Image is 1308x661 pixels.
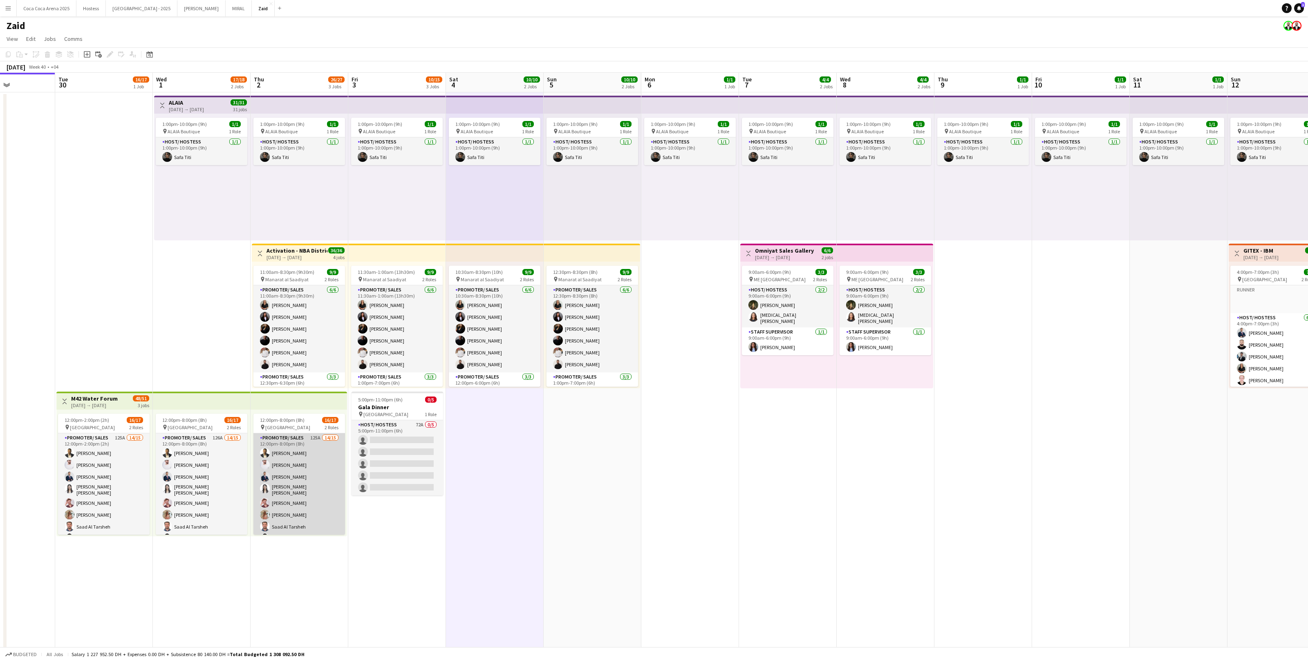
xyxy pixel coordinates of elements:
div: 1:00pm-10:00pm (9h)1/1 ALAIA Boutique1 RoleHost/ Hostess1/11:00pm-10:00pm (9h)Safa Titi [156,118,247,165]
span: 1/1 [620,121,632,127]
span: ALAIA Boutique [461,128,493,134]
app-job-card: 11:30am-1:00am (13h30m) (Sat)9/9 Manarat al Saadiyat2 RolesPromoter/ Sales6/611:30am-1:00am (13h3... [351,266,443,387]
app-job-card: 1:00pm-10:00pm (9h)1/1 ALAIA Boutique1 RoleHost/ Hostess1/11:00pm-10:00pm (9h)Safa Titi [351,118,443,165]
span: ALAIA Boutique [558,128,591,134]
app-card-role: Staff Supervisor1/19:00am-6:00pm (9h)[PERSON_NAME] [840,327,931,355]
div: 4 jobs [333,253,345,260]
span: ALAIA Boutique [949,128,981,134]
div: 3 jobs [138,401,149,408]
app-card-role: Host/ Hostess1/11:00pm-10:00pm (9h)Safa Titi [742,137,833,165]
span: ALAIA Boutique [851,128,884,134]
span: 1/1 [1206,121,1218,127]
span: 12 [1230,80,1241,90]
app-card-role: Host/ Hostess1/11:00pm-10:00pm (9h)Safa Titi [253,137,345,165]
div: [DATE] [7,63,25,71]
app-card-role: Staff Supervisor1/19:00am-6:00pm (9h)[PERSON_NAME] [742,327,833,355]
span: Manarat al Saadiyat [265,276,309,282]
app-job-card: 1:00pm-10:00pm (9h)1/1 ALAIA Boutique1 RoleHost/ Hostess1/11:00pm-10:00pm (9h)Safa Titi [1035,118,1127,165]
span: 1 Role [327,128,338,134]
div: 1 Job [1017,83,1028,90]
h3: Activation - NBA District [267,247,327,254]
span: 16/17 [133,76,149,83]
span: 1:00pm-10:00pm (9h) [260,121,305,127]
div: Salary 1 227 952.50 DH + Expenses 0.00 DH + Subsistence 80 140.00 DH = [72,651,305,657]
span: Tue [58,76,68,83]
div: 1:00pm-10:00pm (9h)1/1 ALAIA Boutique1 RoleHost/ Hostess1/11:00pm-10:00pm (9h)Safa Titi [546,118,638,165]
span: 2 [253,80,264,90]
app-card-role: Promoter/ Sales6/611:00am-8:30pm (9h30m)[PERSON_NAME][PERSON_NAME][PERSON_NAME][PERSON_NAME][PERS... [253,285,345,372]
button: [GEOGRAPHIC_DATA] - 2025 [106,0,177,16]
app-card-role: Host/ Hostess1/11:00pm-10:00pm (9h)Safa Titi [937,137,1029,165]
div: 12:00pm-2:00pm (2h)16/17 [GEOGRAPHIC_DATA]2 RolesPromoter/ Sales125A14/1512:00pm-2:00pm (2h)[PERS... [58,414,150,535]
span: 10/10 [524,76,540,83]
span: 1 Role [424,128,436,134]
span: 12:00pm-8:00pm (8h) [162,417,207,423]
span: 1 Role [522,128,534,134]
app-job-card: 1:00pm-10:00pm (9h)1/1 ALAIA Boutique1 RoleHost/ Hostess1/11:00pm-10:00pm (9h)Safa Titi [742,118,833,165]
span: 11:30am-1:00am (13h30m) (Sat) [358,269,425,275]
app-card-role: Host/ Hostess1/11:00pm-10:00pm (9h)Safa Titi [351,137,443,165]
a: Jobs [40,34,59,44]
span: Comms [64,35,83,43]
h3: M42 Water Forum [71,395,118,402]
app-card-role: Promoter/ Sales125A14/1512:00pm-2:00pm (2h)[PERSON_NAME][PERSON_NAME][PERSON_NAME][PERSON_NAME] [... [58,433,150,632]
button: Budgeted [4,650,38,659]
span: 1:00pm-10:00pm (9h) [944,121,988,127]
span: 9/9 [327,269,338,275]
h1: Zaid [7,20,25,32]
span: 1:00pm-10:00pm (9h) [162,121,207,127]
span: 16/17 [127,417,143,423]
app-job-card: 1:00pm-10:00pm (9h)1/1 ALAIA Boutique1 RoleHost/ Hostess1/11:00pm-10:00pm (9h)Safa Titi [937,118,1029,165]
span: 1/1 [425,121,436,127]
app-job-card: 12:00pm-8:00pm (8h)16/17 [GEOGRAPHIC_DATA]2 RolesPromoter/ Sales126A14/1512:00pm-8:00pm (8h)[PERS... [156,414,247,535]
app-card-role: Host/ Hostess2/29:00am-6:00pm (9h)[PERSON_NAME][MEDICAL_DATA][PERSON_NAME] [840,285,931,327]
app-card-role: Promoter/ Sales6/611:30am-1:00am (13h30m)[PERSON_NAME][PERSON_NAME][PERSON_NAME][PERSON_NAME][PER... [351,285,443,372]
span: 12:30pm-8:30pm (8h) [553,269,598,275]
span: Budgeted [13,652,37,657]
app-job-card: 1:00pm-10:00pm (9h)1/1 ALAIA Boutique1 RoleHost/ Hostess1/11:00pm-10:00pm (9h)Safa Titi [449,118,540,165]
app-card-role: Host/ Hostess1/11:00pm-10:00pm (9h)Safa Titi [840,137,931,165]
app-job-card: 5:00pm-11:00pm (6h)0/5Gala Dinner [GEOGRAPHIC_DATA]1 RoleHost/ Hostess72A0/55:00pm-11:00pm (6h) [352,392,443,495]
span: 1:00pm-10:00pm (9h) [651,121,695,127]
span: 36/36 [328,247,345,253]
span: 17/18 [231,76,247,83]
span: 16/17 [224,417,241,423]
span: 1/1 [1115,76,1126,83]
span: 7 [741,80,752,90]
span: 10/10 [621,76,638,83]
span: ALAIA Boutique [265,128,298,134]
span: 2 Roles [129,424,143,430]
div: [DATE] → [DATE] [267,254,327,260]
div: 2 Jobs [231,83,246,90]
span: 1/1 [913,121,925,127]
span: [GEOGRAPHIC_DATA] [363,411,408,417]
span: Sun [1231,76,1241,83]
app-card-role: Promoter/ Sales3/31:00pm-7:00pm (6h) [351,372,443,424]
span: 3 [350,80,358,90]
span: 1:00pm-10:00pm (9h) [1139,121,1184,127]
app-job-card: 1:00pm-10:00pm (9h)1/1 ALAIA Boutique1 RoleHost/ Hostess1/11:00pm-10:00pm (9h)Safa Titi [840,118,931,165]
span: 2 Roles [813,276,827,282]
span: 1/1 [815,121,827,127]
app-job-card: 1:00pm-10:00pm (9h)1/1 ALAIA Boutique1 RoleHost/ Hostess1/11:00pm-10:00pm (9h)Safa Titi [253,118,345,165]
span: 5:00pm-11:00pm (6h) [358,397,403,403]
span: 1:00pm-10:00pm (9h) [748,121,793,127]
span: 9 [936,80,948,90]
app-job-card: 1:00pm-10:00pm (9h)1/1 ALAIA Boutique1 RoleHost/ Hostess1/11:00pm-10:00pm (9h)Safa Titi [1133,118,1224,165]
a: View [3,34,21,44]
div: 2 Jobs [820,83,833,90]
div: 2 Jobs [622,83,637,90]
span: ME [GEOGRAPHIC_DATA] [754,276,806,282]
span: 2 Roles [325,424,338,430]
app-user-avatar: Zaid Rahmoun [1292,21,1301,31]
app-card-role: Promoter/ Sales3/31:00pm-7:00pm (6h) [546,372,638,424]
span: 9:00am-6:00pm (9h) [748,269,791,275]
span: 1 Role [913,128,925,134]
